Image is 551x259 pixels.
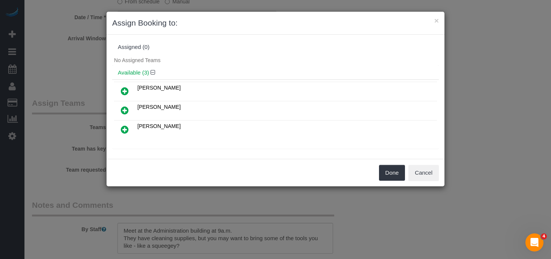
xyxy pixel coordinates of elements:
span: 4 [541,233,547,239]
h4: Available (3) [118,70,433,76]
button: × [434,17,439,24]
button: Cancel [408,165,439,181]
button: Done [379,165,405,181]
span: [PERSON_NAME] [137,85,181,91]
h3: Assign Booking to: [112,17,439,29]
iframe: Intercom live chat [525,233,543,251]
span: No Assigned Teams [114,57,160,63]
span: [PERSON_NAME] [137,104,181,110]
span: [PERSON_NAME] [137,123,181,129]
div: Assigned (0) [118,44,433,50]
